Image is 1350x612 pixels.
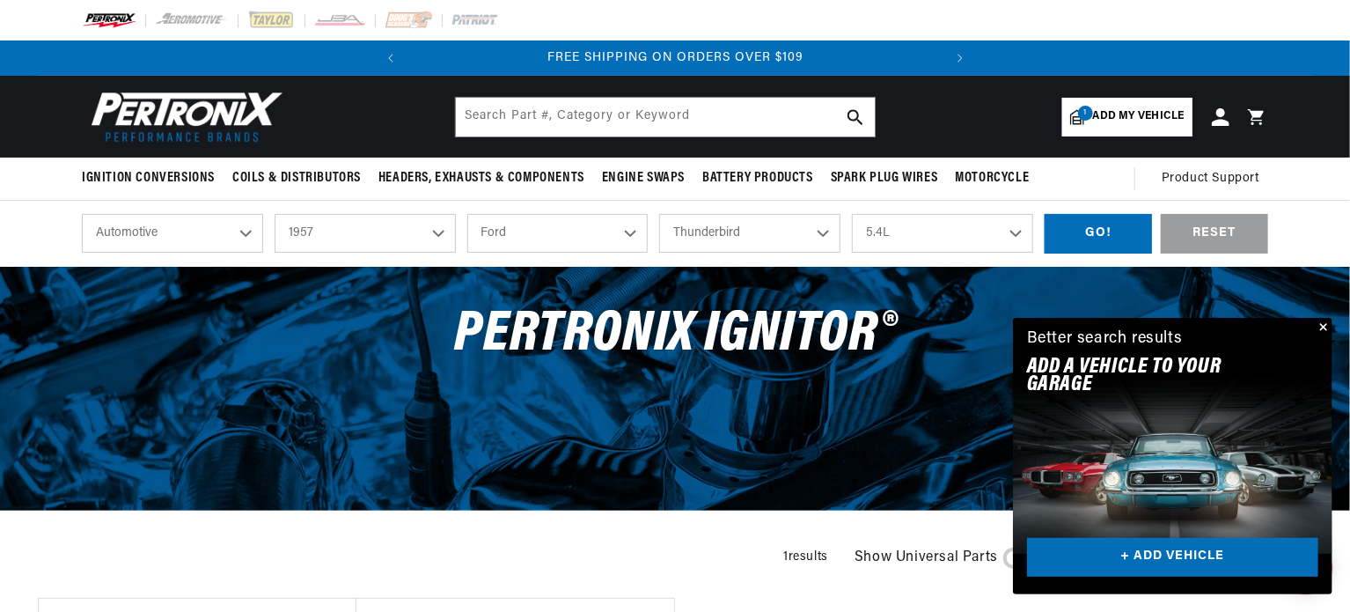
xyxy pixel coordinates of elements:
summary: Motorcycle [946,158,1038,199]
span: Coils & Distributors [232,169,361,188]
select: Make [467,214,649,253]
input: Search Part #, Category or Keyword [456,98,875,136]
button: Translation missing: en.sections.announcements.next_announcement [943,41,978,76]
summary: Engine Swaps [593,158,693,199]
img: Pertronix [82,86,284,147]
summary: Battery Products [693,158,822,199]
summary: Product Support [1162,158,1268,200]
button: Translation missing: en.sections.announcements.previous_announcement [373,41,408,76]
span: Add my vehicle [1093,108,1185,125]
select: Year [275,214,456,253]
summary: Spark Plug Wires [822,158,947,199]
span: Motorcycle [955,169,1029,188]
a: + ADD VEHICLE [1027,538,1318,578]
button: search button [836,98,875,136]
slideshow-component: Translation missing: en.sections.announcements.announcement_bar [38,41,1312,76]
summary: Coils & Distributors [224,158,370,199]
div: Announcement [409,48,943,68]
span: Battery Products [702,169,813,188]
button: Close [1311,318,1332,339]
select: Engine [852,214,1033,253]
span: Spark Plug Wires [831,169,938,188]
h2: Add A VEHICLE to your garage [1027,358,1274,394]
select: Ride Type [82,214,263,253]
span: Engine Swaps [602,169,685,188]
summary: Ignition Conversions [82,158,224,199]
span: Show Universal Parts [855,547,998,570]
div: Better search results [1027,327,1183,352]
div: 2 of 2 [409,48,943,68]
span: Headers, Exhausts & Components [378,169,584,188]
select: Model [659,214,840,253]
summary: Headers, Exhausts & Components [370,158,593,199]
span: Product Support [1162,169,1259,188]
span: Ignition Conversions [82,169,215,188]
span: 1 results [783,550,828,564]
div: RESET [1161,214,1268,254]
span: PerTronix Ignitor® [455,306,896,364]
div: GO! [1045,214,1152,254]
span: FREE SHIPPING ON ORDERS OVER $109 [548,51,804,64]
a: 1Add my vehicle [1062,98,1192,136]
span: 1 [1078,106,1093,121]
